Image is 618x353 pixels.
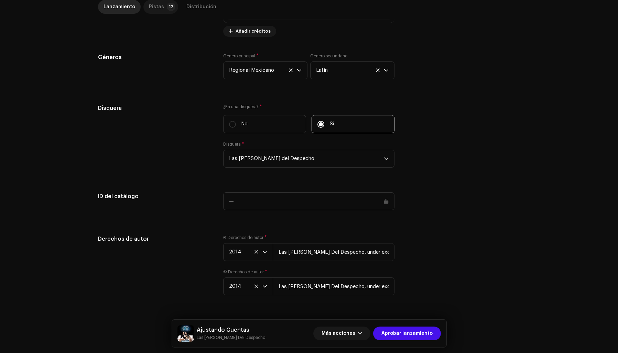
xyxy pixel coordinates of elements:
[223,192,394,210] input: —
[98,104,213,112] h5: Disquera
[384,62,389,79] div: dropdown trigger
[310,53,347,59] label: Género secundario
[223,26,276,37] button: Añadir créditos
[98,53,213,61] h5: Géneros
[197,326,265,334] h5: Ajustando Cuentas
[273,243,394,261] input: e.g. Label LLC
[223,269,267,275] label: © Derechos de autor
[297,62,302,79] div: dropdown trigger
[177,325,194,342] img: 4b468b33-287c-47c7-b460-44be819cd32e
[330,121,334,128] p: Sí
[197,334,265,341] small: Ajustando Cuentas
[223,104,394,110] label: ¿En una disquera?
[316,62,384,79] span: Latin
[229,278,262,295] span: 2014
[262,243,267,261] div: dropdown trigger
[98,235,213,243] h5: Derechos de autor
[229,243,262,261] span: 2014
[381,327,433,340] span: Aprobar lanzamiento
[313,327,370,340] button: Más acciones
[373,327,441,340] button: Aprobar lanzamiento
[384,150,389,167] div: dropdown trigger
[223,141,244,147] label: Disquera
[241,121,248,128] p: No
[273,277,394,295] input: e.g. Publisher LLC
[229,150,384,167] span: Las Dueñas del Despecho
[229,62,297,79] span: Regional Mexicano
[322,327,355,340] span: Más acciones
[223,235,267,240] label: Ⓟ Derechos de autor
[262,278,267,295] div: dropdown trigger
[98,192,213,201] h5: ID del catálogo
[236,24,271,38] span: Añadir créditos
[223,53,259,59] label: Género principal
